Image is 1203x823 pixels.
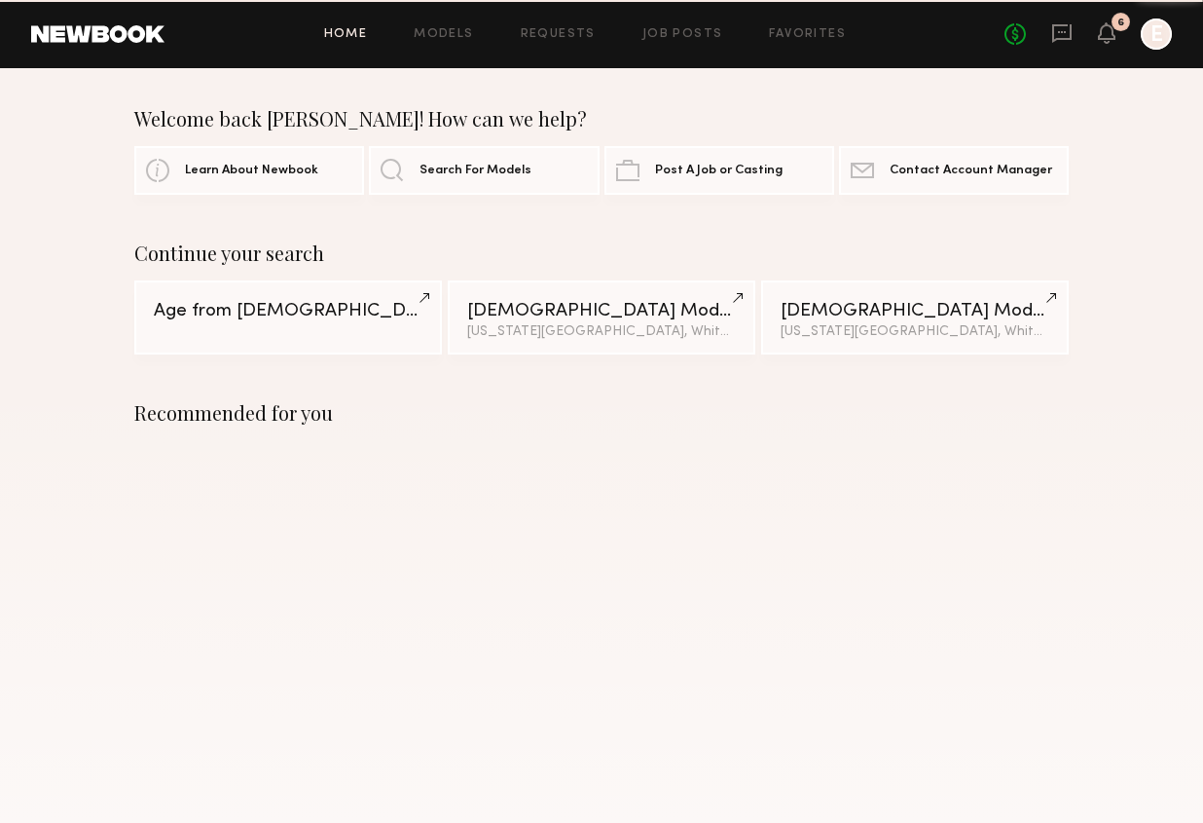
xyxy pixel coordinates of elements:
[839,146,1069,195] a: Contact Account Manager
[604,146,834,195] a: Post A Job or Casting
[134,242,1069,265] div: Continue your search
[134,401,1069,425] div: Recommended for you
[185,165,318,177] span: Learn About Newbook
[521,28,596,41] a: Requests
[134,281,442,355] a: Age from [DEMOGRAPHIC_DATA].
[1117,18,1124,28] div: 6
[134,146,364,195] a: Learn About Newbook
[419,165,531,177] span: Search For Models
[134,107,1069,131] div: Welcome back [PERSON_NAME]! How can we help?
[655,165,783,177] span: Post A Job or Casting
[761,281,1069,355] a: [DEMOGRAPHIC_DATA] Models[US_STATE][GEOGRAPHIC_DATA], White / Caucasian
[781,302,1049,320] div: [DEMOGRAPHIC_DATA] Models
[642,28,723,41] a: Job Posts
[369,146,599,195] a: Search For Models
[467,325,736,339] div: [US_STATE][GEOGRAPHIC_DATA], White / Caucasian
[448,281,755,355] a: [DEMOGRAPHIC_DATA] Models[US_STATE][GEOGRAPHIC_DATA], White / Caucasian
[781,325,1049,339] div: [US_STATE][GEOGRAPHIC_DATA], White / Caucasian
[324,28,368,41] a: Home
[414,28,473,41] a: Models
[467,302,736,320] div: [DEMOGRAPHIC_DATA] Models
[769,28,846,41] a: Favorites
[890,165,1052,177] span: Contact Account Manager
[154,302,422,320] div: Age from [DEMOGRAPHIC_DATA].
[1141,19,1172,50] a: E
